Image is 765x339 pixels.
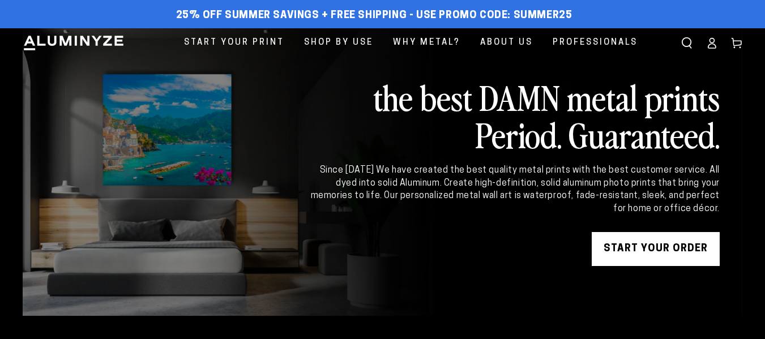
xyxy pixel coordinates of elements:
[472,28,541,57] a: About Us
[544,28,646,57] a: Professionals
[480,35,533,50] span: About Us
[304,35,373,50] span: Shop By Use
[553,35,638,50] span: Professionals
[393,35,460,50] span: Why Metal?
[23,35,125,52] img: Aluminyze
[309,164,720,215] div: Since [DATE] We have created the best quality metal prints with the best customer service. All dy...
[674,31,699,55] summary: Search our site
[184,35,284,50] span: Start Your Print
[384,28,469,57] a: Why Metal?
[592,232,720,266] a: START YOUR Order
[176,28,293,57] a: Start Your Print
[309,78,720,153] h2: the best DAMN metal prints Period. Guaranteed.
[176,10,572,22] span: 25% off Summer Savings + Free Shipping - Use Promo Code: SUMMER25
[296,28,382,57] a: Shop By Use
